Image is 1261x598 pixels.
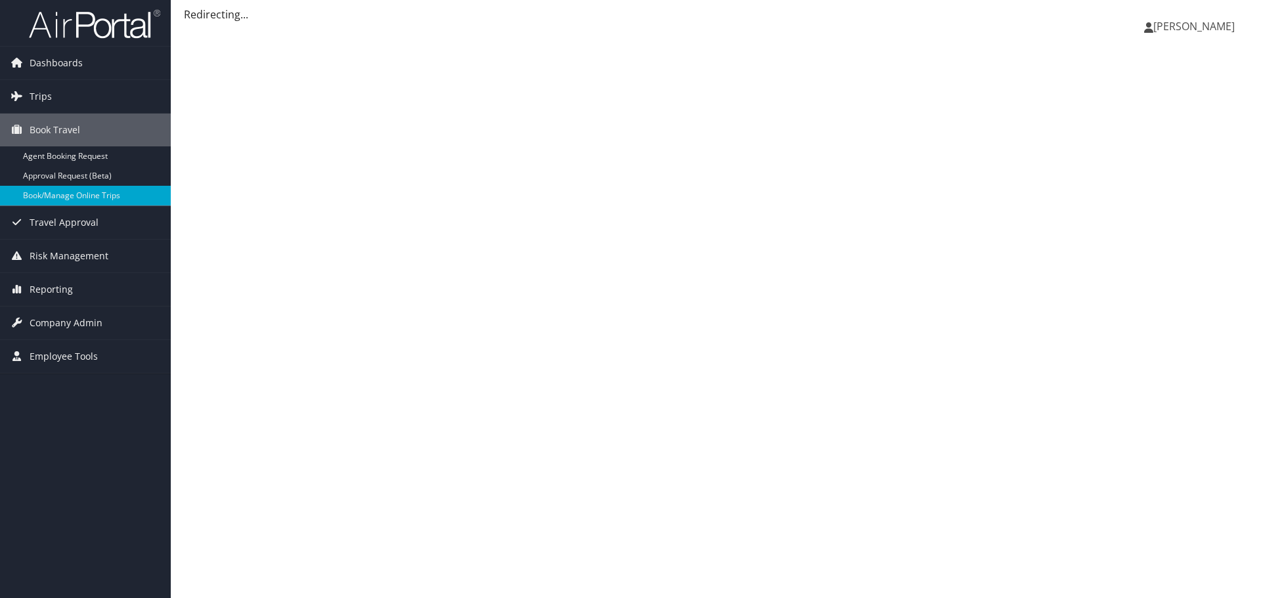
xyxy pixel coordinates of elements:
[30,273,73,306] span: Reporting
[30,240,108,272] span: Risk Management
[30,340,98,373] span: Employee Tools
[30,114,80,146] span: Book Travel
[30,307,102,339] span: Company Admin
[30,80,52,113] span: Trips
[1144,7,1248,46] a: [PERSON_NAME]
[184,7,1248,22] div: Redirecting...
[30,206,99,239] span: Travel Approval
[1153,19,1235,33] span: [PERSON_NAME]
[30,47,83,79] span: Dashboards
[29,9,160,39] img: airportal-logo.png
